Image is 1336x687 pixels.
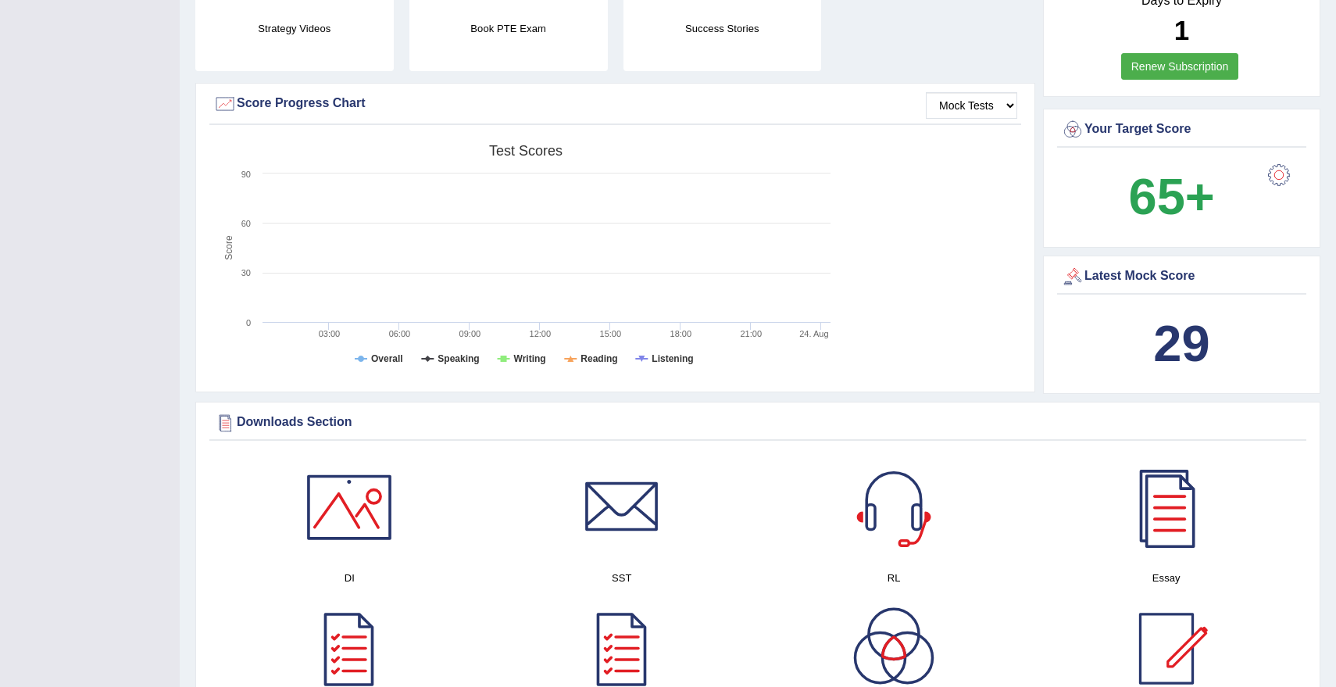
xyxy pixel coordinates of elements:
[221,570,478,586] h4: DI
[670,329,692,338] text: 18:00
[459,329,481,338] text: 09:00
[1153,315,1209,372] b: 29
[1061,265,1302,288] div: Latest Mock Score
[213,92,1017,116] div: Score Progress Chart
[766,570,1023,586] h4: RL
[1038,570,1295,586] h4: Essay
[600,329,622,338] text: 15:00
[489,143,563,159] tspan: Test scores
[241,268,251,277] text: 30
[799,329,828,338] tspan: 24. Aug
[241,219,251,228] text: 60
[580,353,617,364] tspan: Reading
[241,170,251,179] text: 90
[438,353,479,364] tspan: Speaking
[223,235,234,260] tspan: Score
[195,20,394,37] h4: Strategy Videos
[319,329,341,338] text: 03:00
[530,329,552,338] text: 12:00
[1128,168,1214,225] b: 65+
[371,353,403,364] tspan: Overall
[1174,15,1189,45] b: 1
[652,353,693,364] tspan: Listening
[389,329,411,338] text: 06:00
[623,20,822,37] h4: Success Stories
[409,20,608,37] h4: Book PTE Exam
[494,570,751,586] h4: SST
[213,411,1302,435] div: Downloads Section
[741,329,763,338] text: 21:00
[514,353,546,364] tspan: Writing
[1061,118,1302,141] div: Your Target Score
[1121,53,1239,80] a: Renew Subscription
[246,318,251,327] text: 0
